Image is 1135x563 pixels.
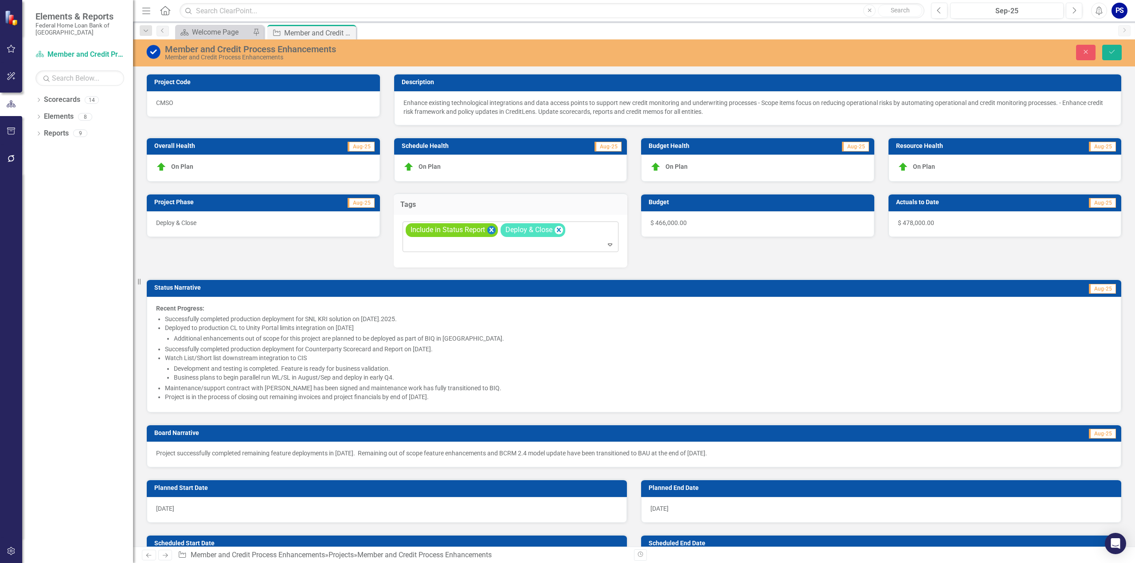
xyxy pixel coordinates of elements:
[154,485,622,491] h3: Planned Start Date
[1089,198,1116,208] span: Aug-25
[1089,429,1116,439] span: Aug-25
[174,334,1112,343] li: Additional enhancements out of scope for this project are planned to be deployed as part of BIQ i...
[154,284,756,291] h3: Status Narrative
[649,143,780,149] h3: Budget Health
[403,162,414,172] img: On Plan
[284,27,354,39] div: Member and Credit Process Enhancements
[953,6,1061,16] div: Sep-25
[192,27,250,38] div: Welcome Page
[348,198,375,208] span: Aug-25
[842,142,869,151] span: Aug-25
[896,199,1030,206] h3: Actuals to Date
[165,345,1112,353] li: Successfully completed production deployment for Counterparty Scorecard and Report on [DATE].
[35,11,124,22] span: Elements & Reports
[650,505,669,512] span: [DATE]
[898,162,908,172] img: On Plan
[402,79,1117,85] h3: Description
[35,22,124,36] small: Federal Home Loan Bank of [GEOGRAPHIC_DATA]
[411,225,485,234] span: Include in Status Report
[156,305,204,312] strong: Recent Progress:
[174,364,1112,373] li: Development and testing is completed. Feature is ready for business validation.
[505,225,552,234] span: Deploy & Close
[154,199,284,206] h3: Project Phase
[950,3,1064,19] button: Sep-25
[403,98,1112,116] p: Enhance existing technological integrations and data access points to support new credit monitori...
[154,79,376,85] h3: Project Code
[555,226,563,234] div: Remove [object Object]
[878,4,922,17] button: Search
[154,540,622,547] h3: Scheduled Start Date
[177,27,250,38] a: Welcome Page
[73,130,87,137] div: 9
[400,201,621,209] h3: Tags
[165,353,1112,382] li: Watch List/Short list downstream integration to CIS
[44,112,74,122] a: Elements
[487,226,496,234] div: Remove [object Object]
[156,219,196,226] span: Deploy & Close
[165,44,700,54] div: Member and Credit Process Enhancements
[44,95,80,105] a: Scorecards
[1089,142,1116,151] span: Aug-25
[174,373,1112,382] li: Business plans to begin parallel run WL/SL in August/Sep and deploy in early Q4.
[85,96,99,104] div: 14
[178,550,627,560] div: » »
[146,45,160,59] img: Completed
[165,323,1112,343] li: Deployed to production CL to Unity Portal limits integration on [DATE]
[156,449,1112,458] p: Project successfully completed remaining feature deployments in [DATE]. Remaining out of scope fe...
[165,54,700,61] div: Member and Credit Process Enhancements
[595,142,622,151] span: Aug-25
[891,7,910,14] span: Search
[156,162,167,172] img: On Plan
[44,128,69,139] a: Reports
[191,551,325,559] a: Member and Credit Process Enhancements
[649,540,1117,547] h3: Scheduled End Date
[348,142,375,151] span: Aug-25
[665,163,688,170] span: On Plan
[649,485,1117,491] h3: Planned End Date
[1089,284,1116,294] span: Aug-25
[896,143,1035,149] h3: Resource Health
[156,99,173,106] span: CMSO
[180,3,924,19] input: Search ClearPoint...
[1105,533,1126,554] div: Open Intercom Messenger
[165,384,1112,392] li: Maintenance/support contract with [PERSON_NAME] has been signed and maintenance work has fully tr...
[165,315,1112,323] li: Successfully completed production deployment for SNL KRI solution on [DATE].2025.
[1112,3,1127,19] button: PS
[35,50,124,60] a: Member and Credit Process Enhancements
[165,392,1112,401] li: Project is in the process of closing out remaining invoices and project financials by end of [DATE].
[898,219,934,226] span: $ 478,000.00
[171,163,193,170] span: On Plan
[4,10,20,26] img: ClearPoint Strategy
[419,163,441,170] span: On Plan
[650,162,661,172] img: On Plan
[35,70,124,86] input: Search Below...
[156,505,174,512] span: [DATE]
[402,143,540,149] h3: Schedule Health
[78,113,92,120] div: 8
[650,219,687,226] span: $ 466,000.00
[329,551,354,559] a: Projects
[154,143,286,149] h3: Overall Health
[913,163,935,170] span: On Plan
[357,551,492,559] div: Member and Credit Process Enhancements
[154,430,747,436] h3: Board Narrative
[649,199,870,206] h3: Budget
